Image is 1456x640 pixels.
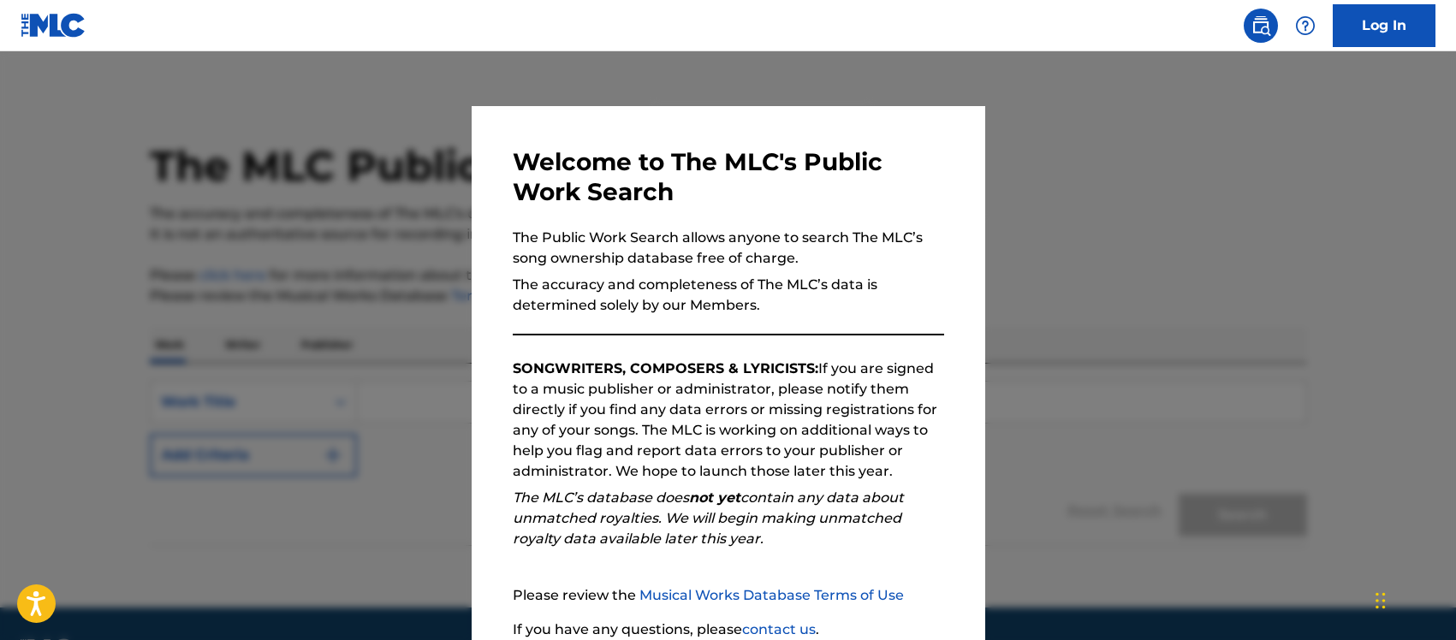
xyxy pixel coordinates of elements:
[513,360,818,376] strong: SONGWRITERS, COMPOSERS & LYRICISTS:
[21,13,86,38] img: MLC Logo
[513,489,904,547] em: The MLC’s database does contain any data about unmatched royalties. We will begin making unmatche...
[1288,9,1322,43] div: Help
[1376,575,1386,626] div: Drag
[513,585,944,606] p: Please review the
[513,147,944,207] h3: Welcome to The MLC's Public Work Search
[513,275,944,316] p: The accuracy and completeness of The MLC’s data is determined solely by our Members.
[742,621,816,637] a: contact us
[513,619,944,640] p: If you have any questions, please .
[513,359,944,482] p: If you are signed to a music publisher or administrator, please notify them directly if you find ...
[639,587,904,603] a: Musical Works Database Terms of Use
[513,228,944,269] p: The Public Work Search allows anyone to search The MLC’s song ownership database free of charge.
[689,489,740,506] strong: not yet
[1251,15,1271,36] img: search
[1244,9,1278,43] a: Public Search
[1295,15,1316,36] img: help
[1370,558,1456,640] iframe: Chat Widget
[1333,4,1435,47] a: Log In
